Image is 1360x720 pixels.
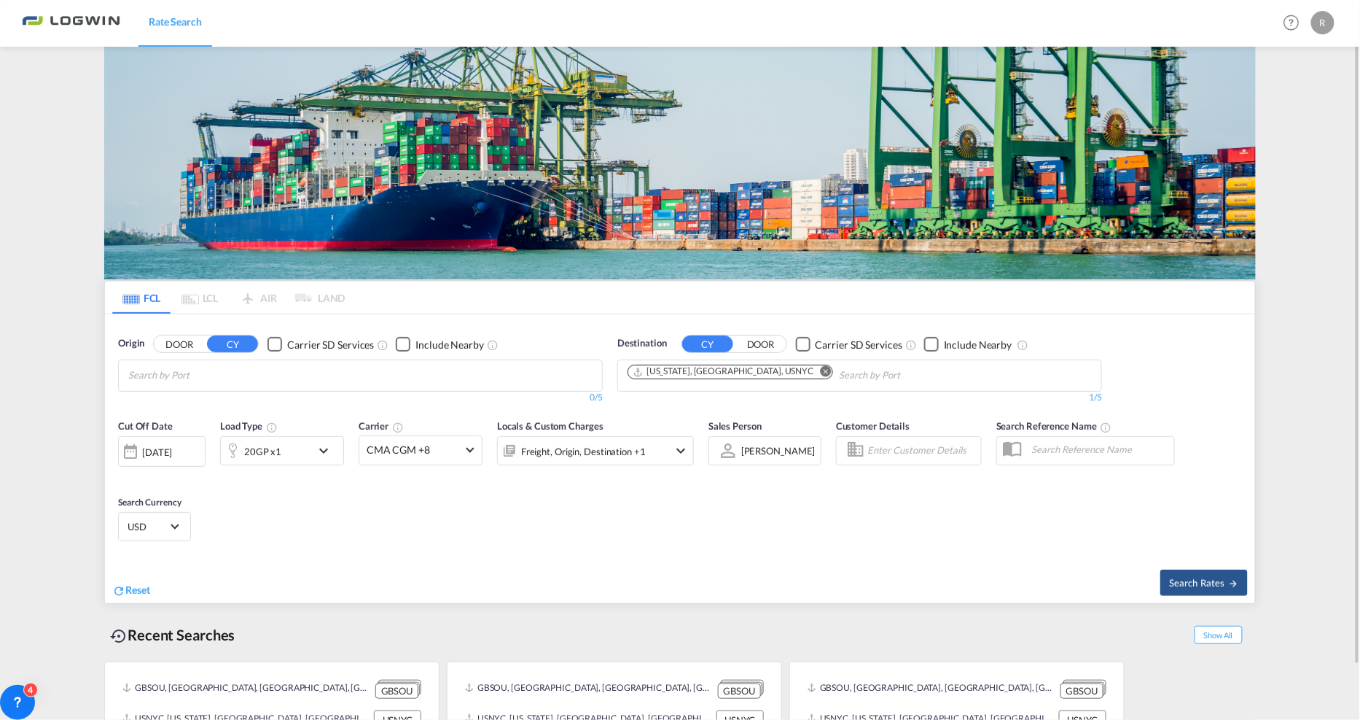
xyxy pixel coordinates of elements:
[633,365,813,378] div: New York, NY, USNYC
[22,7,120,39] img: bc73a0e0d8c111efacd525e4c8ad7d32.png
[122,680,372,698] div: GBSOU, Southampton, United Kingdom, GB & Ireland, Europe
[741,445,816,457] div: [PERSON_NAME]
[718,684,761,699] div: GBSOU
[521,441,646,462] div: Freight Origin Destination Factory Stuffing
[128,364,267,387] input: Chips input.
[112,584,125,597] md-icon: icon-refresh
[1101,422,1112,433] md-icon: Your search will be saved by the below given name
[816,338,902,352] div: Carrier SD Services
[1169,577,1239,589] span: Search Rates
[359,420,404,432] span: Carrier
[104,47,1256,279] img: bild-fuer-ratentool.png
[1311,11,1334,34] div: R
[996,420,1112,432] span: Search Reference Name
[1279,10,1311,36] div: Help
[617,336,667,351] span: Destination
[125,584,150,596] span: Reset
[672,442,689,460] md-icon: icon-chevron-down
[367,443,461,457] span: CMA CGM +8
[110,627,128,645] md-icon: icon-backup-restore
[315,442,340,460] md-icon: icon-chevron-down
[220,420,278,432] span: Load Type
[375,684,418,699] div: GBSOU
[465,680,714,698] div: GBSOU, Southampton, United Kingdom, GB & Ireland, Europe
[126,516,183,537] md-select: Select Currency: $ USDUnited States Dollar
[497,436,694,465] div: Freight Origin Destination Factory Stuffingicon-chevron-down
[1195,626,1243,644] span: Show All
[617,392,1102,404] div: 1/5
[207,336,258,352] button: CY
[112,282,171,314] md-tab-item: FCL
[104,619,241,651] div: Recent Searches
[905,339,917,351] md-icon: Unchecked: Search for CY (Container Yard) services for all selected carriers.Checked : Search for...
[244,441,281,462] div: 20GP x1
[118,420,173,432] span: Cut Off Date
[220,436,344,465] div: 20GP x1icon-chevron-down
[633,365,816,378] div: Press delete to remove this chip.
[487,339,499,351] md-icon: Unchecked: Ignores neighbouring ports when fetching rates.Checked : Includes neighbouring ports w...
[810,365,832,380] button: Remove
[287,338,374,352] div: Carrier SD Services
[392,422,404,433] md-icon: The selected Trucker/Carrierwill be displayed in the rate results If the rates are from another f...
[118,436,206,467] div: [DATE]
[1229,578,1239,589] md-icon: icon-arrow-right
[118,392,603,404] div: 0/5
[415,338,484,352] div: Include Nearby
[735,336,786,353] button: DOOR
[142,446,172,459] div: [DATE]
[1279,10,1304,35] span: Help
[944,338,1012,352] div: Include Nearby
[377,339,388,351] md-icon: Unchecked: Search for CY (Container Yard) services for all selected carriers.Checked : Search for...
[924,336,1012,352] md-checkbox: Checkbox No Ink
[396,336,484,352] md-checkbox: Checkbox No Ink
[796,336,902,352] md-checkbox: Checkbox No Ink
[867,440,977,462] input: Enter Customer Details
[836,420,910,432] span: Customer Details
[267,336,374,352] md-checkbox: Checkbox No Ink
[682,336,733,352] button: CY
[118,465,129,484] md-datepicker: Select
[266,422,278,433] md-icon: icon-information-outline
[1024,438,1174,460] input: Search Reference Name
[625,360,983,387] md-chips-wrap: Chips container. Use arrow keys to select chips.
[105,314,1255,603] div: OriginDOOR CY Checkbox No InkUnchecked: Search for CY (Container Yard) services for all selected ...
[708,420,762,432] span: Sales Person
[839,364,977,387] input: Chips input.
[126,360,273,387] md-chips-wrap: Chips container with autocompletion. Enter the text area, type text to search, and then use the u...
[154,336,205,353] button: DOOR
[149,15,202,28] span: Rate Search
[112,282,345,314] md-pagination-wrapper: Use the left and right arrow keys to navigate between tabs
[1160,570,1248,596] button: Search Ratesicon-arrow-right
[1017,339,1028,351] md-icon: Unchecked: Ignores neighbouring ports when fetching rates.Checked : Includes neighbouring ports w...
[1060,684,1103,699] div: GBSOU
[497,420,603,432] span: Locals & Custom Charges
[118,336,144,351] span: Origin
[808,680,1057,698] div: GBSOU, Southampton, United Kingdom, GB & Ireland, Europe
[740,440,817,461] md-select: Sales Person: Ryan Le Plastrier
[112,583,150,599] div: icon-refreshReset
[128,520,168,533] span: USD
[118,497,181,508] span: Search Currency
